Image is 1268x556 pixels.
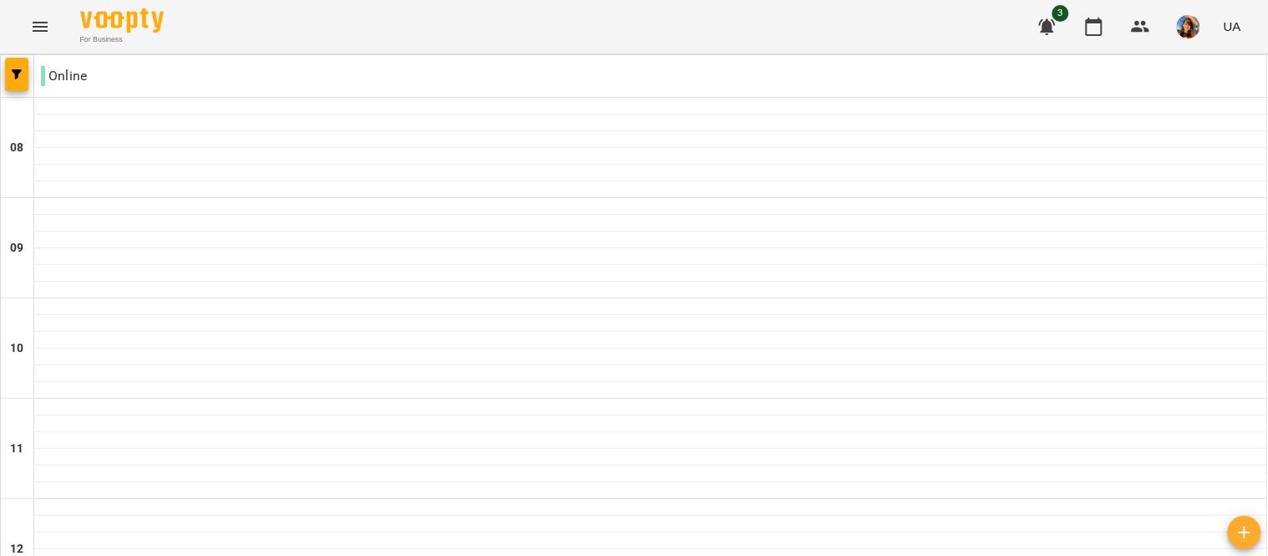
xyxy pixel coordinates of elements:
[1228,516,1261,549] button: Створити урок
[80,34,164,45] span: For Business
[1177,15,1200,38] img: a3cfe7ef423bcf5e9dc77126c78d7dbf.jpg
[1217,11,1248,42] button: UA
[80,8,164,33] img: Voopty Logo
[41,66,87,86] p: Online
[1224,18,1241,35] span: UA
[20,7,60,47] button: Menu
[1052,5,1069,22] span: 3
